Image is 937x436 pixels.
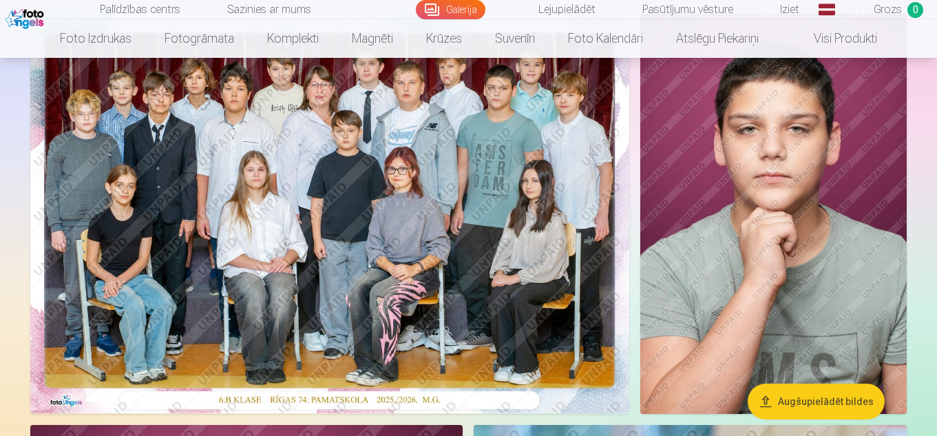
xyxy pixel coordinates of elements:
[660,19,775,58] a: Atslēgu piekariņi
[251,19,335,58] a: Komplekti
[874,1,902,18] span: Grozs
[775,19,894,58] a: Visi produkti
[148,19,251,58] a: Fotogrāmata
[43,19,148,58] a: Foto izdrukas
[478,19,551,58] a: Suvenīri
[410,19,478,58] a: Krūzes
[551,19,660,58] a: Foto kalendāri
[6,6,48,29] img: /fa1
[907,2,923,18] span: 0
[748,384,885,419] button: Augšupielādēt bildes
[335,19,410,58] a: Magnēti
